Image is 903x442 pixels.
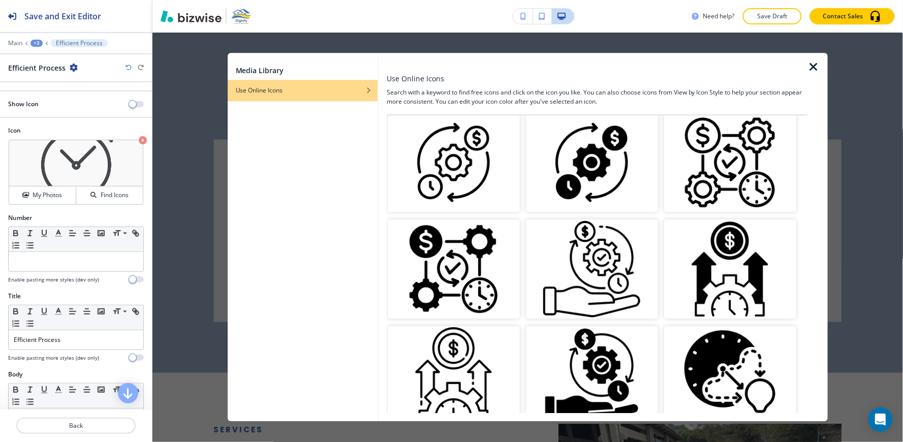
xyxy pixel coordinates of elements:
h2: Efficient Process [8,62,66,73]
button: Contact Sales [810,8,895,24]
h4: Search with a keyword to find free icons and click on the icon you like. You can also choose icon... [387,88,807,106]
h2: Show Icon [8,100,39,109]
p: Save Draft [756,12,789,21]
button: +3 [30,40,43,47]
button: My Photos [9,186,76,204]
button: Use Online Icons [228,80,378,101]
img: Bizwise Logo [161,10,222,22]
h2: Save and Exit Editor [24,10,101,22]
p: Efficient Process [56,40,103,47]
h4: Enable pasting more styles (dev only) [8,276,99,283]
button: Save Draft [743,8,802,24]
img: Your Logo [231,8,252,24]
p: Contact Sales [823,12,863,21]
button: Efficient Process [51,39,108,47]
button: Find Icons [76,186,143,204]
h3: Use Online Icons [387,73,444,84]
p: Back [17,421,135,430]
p: Efficient Process [14,335,138,344]
h2: Media Library [236,65,284,76]
h4: Enable pasting more styles (dev only) [8,354,99,362]
button: Back [16,418,136,434]
h2: Number [8,213,32,223]
h2: Icon [8,126,144,135]
h4: My Photos [33,191,62,200]
h4: Use Online Icons [236,86,283,95]
h3: Need help? [703,12,735,21]
h2: Title [8,292,21,301]
div: Open Intercom Messenger [868,407,893,432]
div: My PhotosFind Icons [8,139,144,205]
button: Main [8,40,22,47]
h4: Find Icons [101,191,129,200]
h2: Body [8,370,22,379]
